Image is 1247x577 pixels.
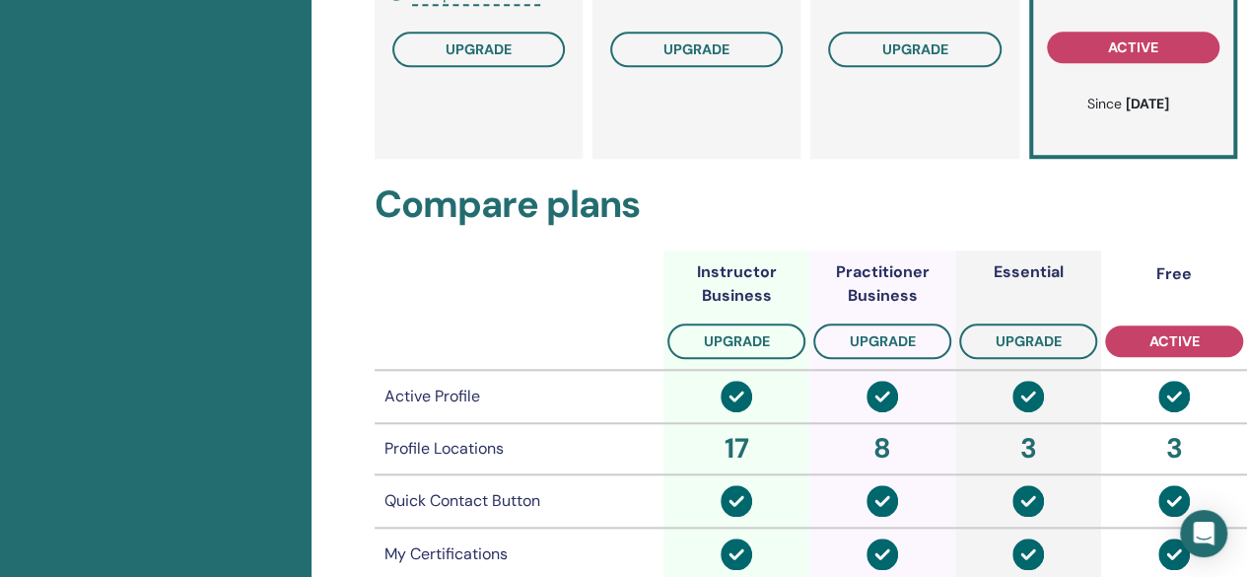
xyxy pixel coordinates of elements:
div: Practitioner Business [809,260,955,308]
div: Instructor Business [663,260,809,308]
div: 8 [813,428,951,469]
span: upgrade [996,332,1062,350]
div: My Certifications [384,542,655,566]
button: upgrade [828,32,1001,67]
span: upgrade [704,332,770,350]
div: 17 [667,428,805,469]
button: upgrade [667,324,805,359]
button: upgrade [610,32,783,67]
button: upgrade [392,32,565,67]
img: circle-check-solid.svg [866,381,898,412]
div: Essential [994,260,1064,284]
div: Free [1156,262,1192,286]
div: Profile Locations [384,437,655,461]
button: active [1047,32,1219,63]
button: upgrade [813,324,951,359]
span: upgrade [663,40,729,58]
span: upgrade [850,332,916,350]
img: circle-check-solid.svg [1158,485,1190,517]
img: circle-check-solid.svg [866,539,898,570]
div: Quick Contact Button [384,489,655,513]
img: circle-check-solid.svg [1012,539,1044,570]
div: Active Profile [384,385,655,408]
span: active [1149,332,1200,350]
b: [DATE] [1126,95,1169,112]
p: Since [1053,94,1204,114]
img: circle-check-solid.svg [721,381,752,412]
img: circle-check-solid.svg [1158,539,1190,570]
div: 3 [959,428,1097,469]
button: upgrade [959,324,1097,359]
img: circle-check-solid.svg [1158,381,1190,412]
div: Open Intercom Messenger [1180,510,1227,557]
img: circle-check-solid.svg [1012,381,1044,412]
span: upgrade [446,40,512,58]
span: active [1108,38,1158,56]
span: upgrade [881,40,947,58]
img: circle-check-solid.svg [721,485,752,517]
div: 3 [1105,428,1243,469]
img: circle-check-solid.svg [866,485,898,517]
button: active [1105,325,1243,357]
img: circle-check-solid.svg [1012,485,1044,517]
img: circle-check-solid.svg [721,539,752,570]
